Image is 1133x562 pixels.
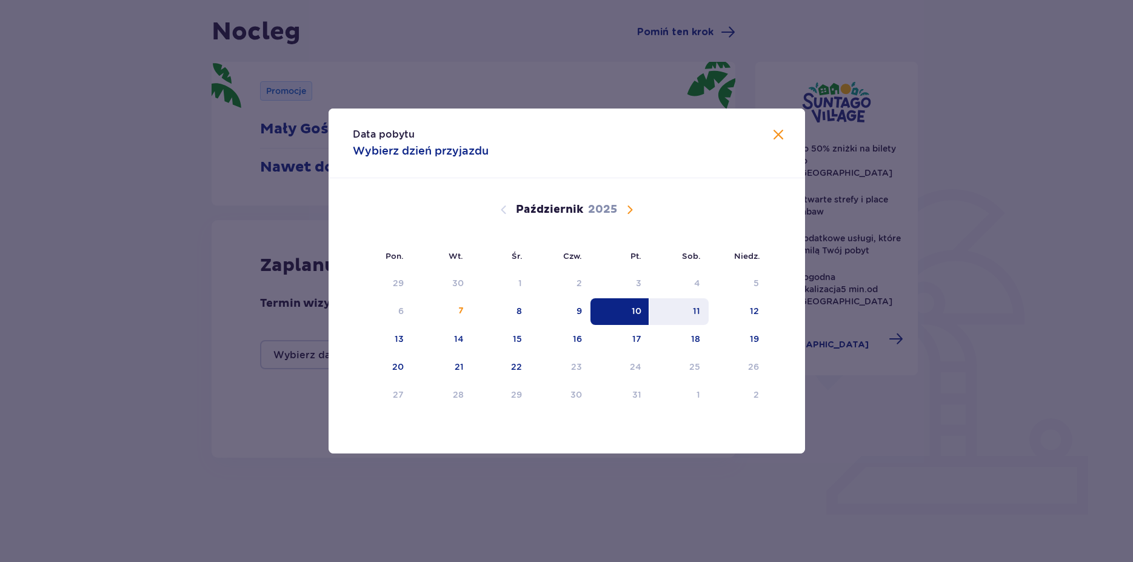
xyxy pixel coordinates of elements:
p: Wybierz dzień przyjazdu [353,144,489,158]
td: Data niedostępna. poniedziałek, 27 października 2025 [353,382,413,409]
td: 9 [530,298,590,325]
small: Pt. [630,251,641,261]
div: 27 [393,389,404,401]
div: 9 [577,305,582,317]
div: 2 [754,389,759,401]
td: 12 [709,298,767,325]
div: 22 [511,361,522,373]
div: 5 [754,277,759,289]
td: 11 [650,298,709,325]
td: Data zaznaczona. piątek, 10 października 2025 [590,298,650,325]
div: 1 [697,389,700,401]
div: 2 [577,277,582,289]
div: 15 [513,333,522,345]
td: Data niedostępna. sobota, 4 października 2025 [650,270,709,297]
td: 7 [412,298,472,325]
div: 31 [632,389,641,401]
td: 21 [412,354,472,381]
div: 18 [691,333,700,345]
td: Data niedostępna. poniedziałek, 6 października 2025 [353,298,413,325]
div: 26 [748,361,759,373]
div: 30 [570,389,582,401]
td: Data niedostępna. wtorek, 30 września 2025 [412,270,472,297]
td: 18 [650,326,709,353]
p: Październik [516,202,583,217]
div: 30 [452,277,464,289]
div: 14 [454,333,464,345]
div: 16 [573,333,582,345]
td: Data niedostępna. piątek, 31 października 2025 [590,382,650,409]
td: 19 [709,326,767,353]
td: 16 [530,326,590,353]
div: 12 [750,305,759,317]
td: 22 [472,354,531,381]
div: 25 [689,361,700,373]
td: Data niedostępna. sobota, 25 października 2025 [650,354,709,381]
small: Pon. [386,251,404,261]
div: 29 [511,389,522,401]
td: 15 [472,326,531,353]
td: Data niedostępna. czwartek, 2 października 2025 [530,270,590,297]
div: 7 [458,305,464,317]
td: Data niedostępna. czwartek, 30 października 2025 [530,382,590,409]
small: Wt. [449,251,463,261]
div: 17 [632,333,641,345]
div: 13 [395,333,404,345]
div: 21 [455,361,464,373]
div: 3 [636,277,641,289]
button: Zamknij [771,128,786,143]
td: 14 [412,326,472,353]
td: Data niedostępna. czwartek, 23 października 2025 [530,354,590,381]
p: Data pobytu [353,128,415,141]
td: 8 [472,298,531,325]
button: Poprzedni miesiąc [496,202,511,217]
td: 13 [353,326,413,353]
div: 4 [694,277,700,289]
div: 11 [693,305,700,317]
td: Data niedostępna. niedziela, 2 listopada 2025 [709,382,767,409]
small: Śr. [512,251,523,261]
td: 20 [353,354,413,381]
small: Czw. [563,251,582,261]
td: 17 [590,326,650,353]
td: Data niedostępna. niedziela, 26 października 2025 [709,354,767,381]
small: Niedz. [734,251,760,261]
td: Data niedostępna. środa, 1 października 2025 [472,270,531,297]
td: Data niedostępna. piątek, 24 października 2025 [590,354,650,381]
div: 24 [630,361,641,373]
div: 6 [398,305,404,317]
td: Data niedostępna. poniedziałek, 29 września 2025 [353,270,413,297]
p: 2025 [588,202,617,217]
td: Data niedostępna. piątek, 3 października 2025 [590,270,650,297]
div: 10 [632,305,641,317]
div: 8 [516,305,522,317]
div: 28 [453,389,464,401]
div: 29 [393,277,404,289]
div: 20 [392,361,404,373]
button: Następny miesiąc [623,202,637,217]
td: Data niedostępna. wtorek, 28 października 2025 [412,382,472,409]
div: 23 [571,361,582,373]
div: 1 [518,277,522,289]
td: Data niedostępna. niedziela, 5 października 2025 [709,270,767,297]
td: Data niedostępna. sobota, 1 listopada 2025 [650,382,709,409]
div: 19 [750,333,759,345]
td: Data niedostępna. środa, 29 października 2025 [472,382,531,409]
small: Sob. [682,251,701,261]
